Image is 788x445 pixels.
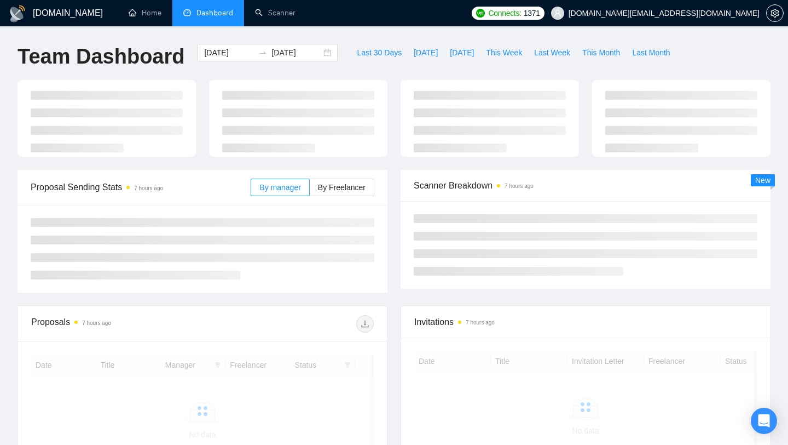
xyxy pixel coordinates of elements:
[505,183,534,189] time: 7 hours ago
[414,179,757,192] span: Scanner Breakdown
[408,44,444,61] button: [DATE]
[766,9,784,18] a: setting
[134,185,163,191] time: 7 hours ago
[271,47,321,59] input: End date
[351,44,408,61] button: Last 30 Days
[576,44,626,61] button: This Month
[528,44,576,61] button: Last Week
[450,47,474,59] span: [DATE]
[486,47,522,59] span: This Week
[259,183,300,192] span: By manager
[18,44,184,70] h1: Team Dashboard
[414,315,757,329] span: Invitations
[534,47,570,59] span: Last Week
[444,44,480,61] button: [DATE]
[357,47,402,59] span: Last 30 Days
[626,44,676,61] button: Last Month
[755,176,770,185] span: New
[196,8,233,18] span: Dashboard
[31,315,202,333] div: Proposals
[766,4,784,22] button: setting
[204,47,254,59] input: Start date
[582,47,620,59] span: This Month
[255,8,296,18] a: searchScanner
[632,47,670,59] span: Last Month
[129,8,161,18] a: homeHome
[488,7,521,19] span: Connects:
[31,180,251,194] span: Proposal Sending Stats
[476,9,485,18] img: upwork-logo.png
[466,320,495,326] time: 7 hours ago
[414,47,438,59] span: [DATE]
[258,48,267,57] span: swap-right
[82,320,111,326] time: 7 hours ago
[554,9,561,17] span: user
[751,408,777,434] div: Open Intercom Messenger
[480,44,528,61] button: This Week
[524,7,540,19] span: 1371
[258,48,267,57] span: to
[9,5,26,22] img: logo
[183,9,191,16] span: dashboard
[318,183,366,192] span: By Freelancer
